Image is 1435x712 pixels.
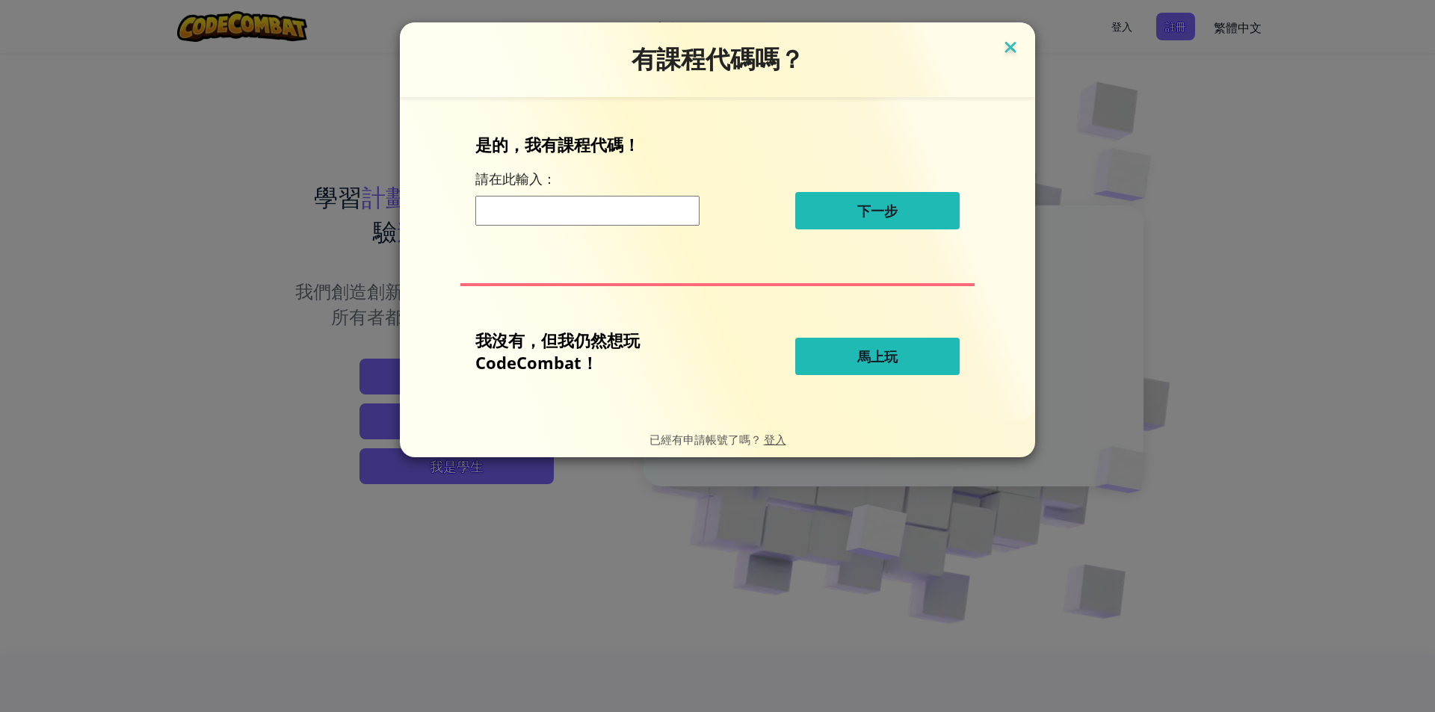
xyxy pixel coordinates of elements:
[475,170,556,188] font: 請在此輸入：
[795,338,960,375] button: 馬上玩
[795,192,960,229] button: 下一步
[857,347,898,365] font: 馬上玩
[764,432,786,446] a: 登入
[1001,37,1020,60] img: 關閉圖示
[632,44,804,74] font: 有課程代碼嗎？
[649,432,762,446] font: 已經有申請帳號了嗎？
[475,133,640,155] font: 是的，我有課程代碼！
[475,329,640,374] font: 我沒有，但我仍然想玩 CodeCombat！
[857,202,898,220] font: 下一步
